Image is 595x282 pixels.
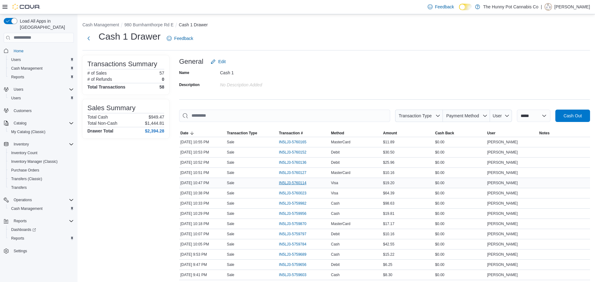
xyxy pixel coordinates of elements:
[87,85,126,89] h4: Total Transactions
[208,55,228,68] button: Edit
[14,49,24,54] span: Home
[179,210,226,217] div: [DATE] 10:29 PM
[279,191,306,196] span: IN5LJ3-5760023
[218,59,226,65] span: Edit
[331,140,350,145] span: MasterCard
[9,184,29,191] a: Transfers
[383,191,394,196] span: $64.39
[164,32,196,45] a: Feedback
[11,119,74,127] span: Catalog
[399,113,432,118] span: Transaction Type
[383,242,394,247] span: $42.55
[159,71,164,76] p: 57
[279,271,313,279] button: IN5LJ3-5759603
[14,87,23,92] span: Users
[179,251,226,258] div: [DATE] 9:53 PM
[179,22,208,27] button: Cash 1 Drawer
[279,150,306,155] span: IN5LJ3-5760152
[331,221,350,226] span: MasterCard
[487,252,518,257] span: [PERSON_NAME]
[9,65,45,72] a: Cash Management
[6,234,76,243] button: Reports
[279,251,313,258] button: IN5LJ3-5759689
[434,261,486,268] div: $0.00
[9,175,45,183] a: Transfers (Classic)
[11,47,74,55] span: Home
[11,86,74,93] span: Users
[87,77,112,82] h6: # of Refunds
[14,219,27,223] span: Reports
[544,3,552,11] div: Dillon Marquez
[9,56,74,63] span: Users
[9,73,74,81] span: Reports
[6,73,76,81] button: Reports
[383,150,394,155] span: $30.50
[6,175,76,183] button: Transfers (Classic)
[383,160,394,165] span: $25.96
[434,179,486,187] div: $0.00
[227,131,257,136] span: Transaction Type
[9,149,40,157] a: Inventory Count
[179,82,200,87] label: Description
[11,247,29,255] a: Settings
[279,232,306,236] span: IN5LJ3-5759797
[99,30,161,43] h1: Cash 1 Drawer
[493,113,502,118] span: User
[180,131,188,136] span: Date
[6,183,76,192] button: Transfers
[87,71,107,76] h6: # of Sales
[435,4,454,10] span: Feedback
[12,4,40,10] img: Cova
[279,241,313,248] button: IN5LJ3-5759784
[279,252,306,257] span: IN5LJ3-5759689
[159,85,164,89] h4: 58
[1,85,76,94] button: Users
[11,196,34,204] button: Operations
[279,179,313,187] button: IN5LJ3-5760114
[279,242,306,247] span: IN5LJ3-5759784
[227,242,234,247] p: Sale
[563,113,582,119] span: Cash Out
[331,131,344,136] span: Method
[435,131,454,136] span: Cash Back
[279,169,313,176] button: IN5LJ3-5760127
[383,201,394,206] span: $98.63
[87,128,113,133] h4: Drawer Total
[179,271,226,279] div: [DATE] 9:41 PM
[1,46,76,55] button: Home
[162,77,164,82] p: 0
[383,252,394,257] span: $15.22
[11,159,58,164] span: Inventory Manager (Classic)
[227,201,234,206] p: Sale
[11,206,42,211] span: Cash Management
[9,175,74,183] span: Transfers (Classic)
[9,94,74,102] span: Users
[227,272,234,277] p: Sale
[487,211,518,216] span: [PERSON_NAME]
[6,204,76,213] button: Cash Management
[9,94,23,102] a: Users
[1,140,76,149] button: Inventory
[383,232,394,236] span: $10.16
[331,252,340,257] span: Cash
[331,211,340,216] span: Cash
[539,131,549,136] span: Notes
[279,220,313,228] button: IN5LJ3-5759870
[331,242,340,247] span: Cash
[383,140,394,145] span: $11.89
[9,226,38,233] a: Dashboards
[541,3,542,11] p: |
[555,110,590,122] button: Cash Out
[179,70,189,75] label: Name
[11,236,24,241] span: Reports
[145,128,164,133] h4: $2,394.28
[179,129,226,137] button: Date
[279,221,306,226] span: IN5LJ3-5759870
[331,201,340,206] span: Cash
[11,196,74,204] span: Operations
[279,262,306,267] span: IN5LJ3-5759656
[6,166,76,175] button: Purchase Orders
[11,141,31,148] button: Inventory
[383,211,394,216] span: $19.81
